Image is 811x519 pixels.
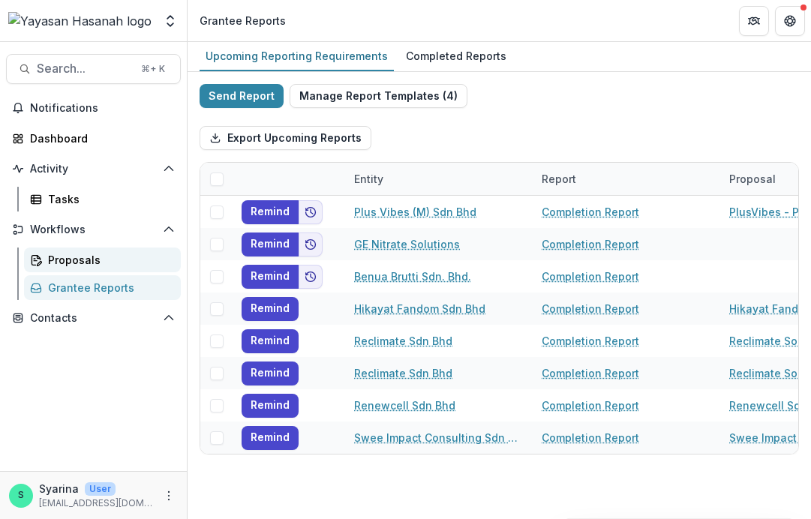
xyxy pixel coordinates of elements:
[299,200,323,224] button: Add to friends
[200,126,371,150] button: Export Upcoming Reports
[542,430,639,445] a: Completion Report
[24,187,181,211] a: Tasks
[299,265,323,289] button: Add to friends
[739,6,769,36] button: Partners
[6,126,181,151] a: Dashboard
[242,265,299,289] button: Remind
[354,430,524,445] a: Swee Impact Consulting Sdn Bhd
[533,171,585,187] div: Report
[242,232,299,256] button: Remind
[48,280,169,295] div: Grantee Reports
[48,252,169,268] div: Proposals
[30,163,157,175] span: Activity
[542,397,639,413] a: Completion Report
[6,96,181,120] button: Notifications
[242,329,299,353] button: Remind
[354,268,471,284] a: Benua Brutti Sdn. Bhd.
[24,275,181,300] a: Grantee Reports
[542,204,639,220] a: Completion Report
[200,84,284,108] button: Send Report
[85,482,116,496] p: User
[242,426,299,450] button: Remind
[30,102,175,115] span: Notifications
[242,394,299,418] button: Remind
[533,163,720,195] div: Report
[30,130,169,146] div: Dashboard
[200,45,394,67] div: Upcoming Reporting Requirements
[542,301,639,316] a: Completion Report
[30,312,157,325] span: Contacts
[39,481,79,496] p: Syarina
[542,236,639,252] a: Completion Report
[354,365,452,381] a: Reclimate Sdn Bhd
[242,361,299,385] button: Remind
[400,45,512,67] div: Completed Reports
[30,223,157,236] span: Workflows
[160,6,181,36] button: Open entity switcher
[354,397,455,413] a: Renewcell Sdn Bhd
[24,247,181,272] a: Proposals
[354,333,452,349] a: Reclimate Sdn Bhd
[48,191,169,207] div: Tasks
[8,12,152,30] img: Yayasan Hasanah logo
[775,6,805,36] button: Get Help
[200,42,394,71] a: Upcoming Reporting Requirements
[242,297,299,321] button: Remind
[542,365,639,381] a: Completion Report
[542,333,639,349] a: Completion Report
[400,42,512,71] a: Completed Reports
[290,84,467,108] button: Manage Report Templates (4)
[138,61,168,77] div: ⌘ + K
[39,496,154,510] p: [EMAIL_ADDRESS][DOMAIN_NAME]
[345,163,533,195] div: Entity
[18,490,24,500] div: Syarina
[37,61,132,76] span: Search...
[194,10,292,31] nav: breadcrumb
[242,200,299,224] button: Remind
[345,171,392,187] div: Entity
[299,232,323,256] button: Add to friends
[200,13,286,28] div: Grantee Reports
[6,306,181,330] button: Open Contacts
[354,301,485,316] a: Hikayat Fandom Sdn Bhd
[6,217,181,241] button: Open Workflows
[6,54,181,84] button: Search...
[354,204,476,220] a: Plus Vibes (M) Sdn Bhd
[720,171,785,187] div: Proposal
[6,157,181,181] button: Open Activity
[160,487,178,505] button: More
[354,236,460,252] a: GE Nitrate Solutions
[542,268,639,284] a: Completion Report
